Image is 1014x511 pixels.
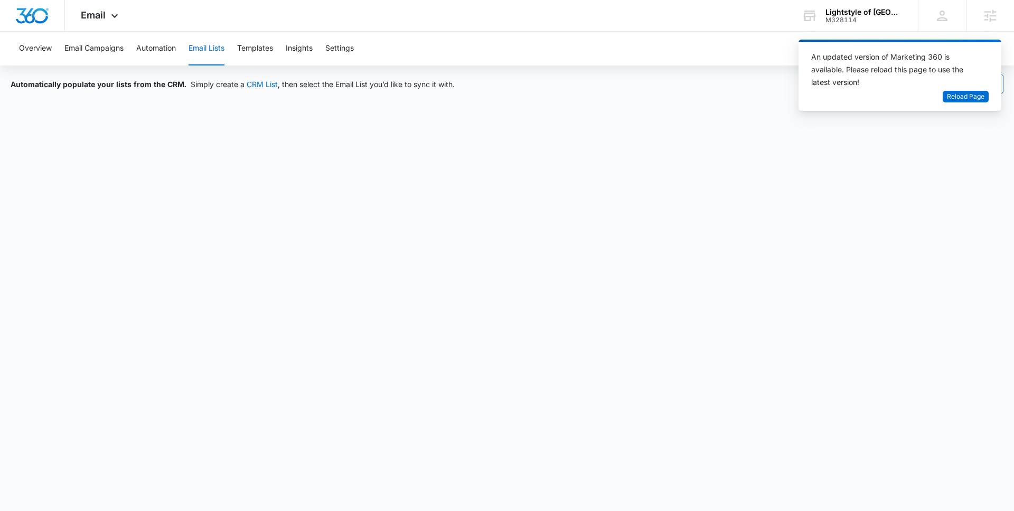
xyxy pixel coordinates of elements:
div: Simply create a , then select the Email List you’d like to sync it with. [11,79,455,90]
span: Automatically populate your lists from the CRM. [11,80,186,89]
a: CRM List [247,80,278,89]
div: An updated version of Marketing 360 is available. Please reload this page to use the latest version! [811,51,976,89]
button: Settings [325,32,354,65]
button: Email Campaigns [64,32,124,65]
div: account name [825,8,903,16]
button: Email Lists [189,32,224,65]
button: Automation [136,32,176,65]
button: Templates [237,32,273,65]
span: Reload Page [947,92,984,102]
button: Reload Page [943,91,989,103]
span: Email [81,10,106,21]
button: Overview [19,32,52,65]
button: Insights [286,32,313,65]
div: account id [825,16,903,24]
